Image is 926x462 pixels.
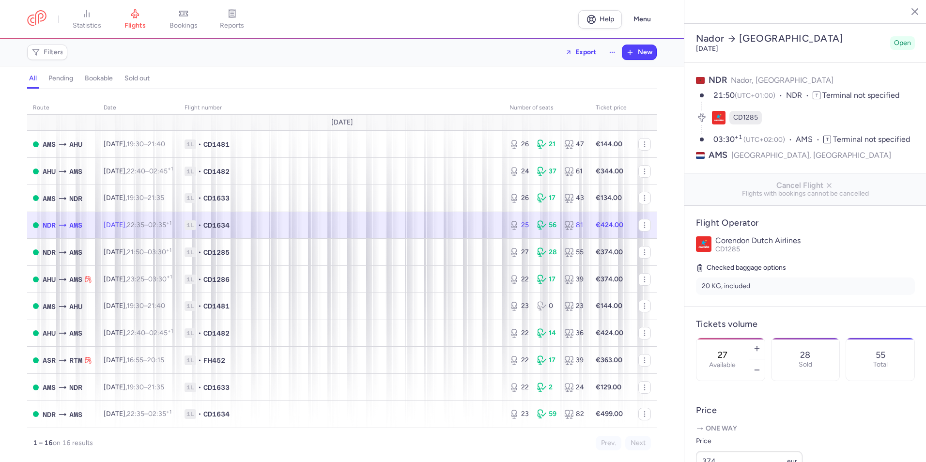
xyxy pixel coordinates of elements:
[735,92,775,100] span: (UTC+01:00)
[69,328,82,339] span: AMS
[127,302,144,310] time: 19:30
[166,409,171,415] sup: +1
[28,45,67,60] button: Filters
[168,328,173,334] sup: +1
[198,355,201,365] span: •
[504,101,590,115] th: number of seats
[537,383,557,392] div: 2
[104,356,164,364] span: [DATE],
[85,74,113,83] h4: bookable
[48,74,73,83] h4: pending
[43,193,56,204] span: AMS
[596,329,623,337] strong: €424.00
[713,91,735,100] time: 21:50
[876,350,885,360] p: 55
[198,383,201,392] span: •
[578,10,622,29] a: Help
[537,355,557,365] div: 17
[537,275,557,284] div: 17
[69,139,82,150] span: AHU
[185,301,196,311] span: 1L
[127,167,145,175] time: 22:40
[596,194,622,202] strong: €134.00
[148,383,164,391] time: 21:35
[596,167,623,175] strong: €344.00
[509,328,529,338] div: 22
[509,167,529,176] div: 24
[203,383,230,392] span: CD1633
[564,301,584,311] div: 23
[696,217,915,229] h4: Flight Operator
[198,220,201,230] span: •
[696,32,886,45] h2: Nador [GEOGRAPHIC_DATA]
[696,236,711,252] img: Corendon Dutch Airlines logo
[185,193,196,203] span: 1L
[638,48,652,56] span: New
[823,136,831,143] span: T
[537,167,557,176] div: 37
[127,302,165,310] span: –
[800,350,810,360] p: 28
[198,167,201,176] span: •
[509,247,529,257] div: 27
[127,221,171,229] span: –
[208,9,256,30] a: reports
[73,21,101,30] span: statistics
[709,149,727,161] span: AMS
[104,383,164,391] span: [DATE],
[564,409,584,419] div: 82
[168,166,173,172] sup: +1
[127,383,164,391] span: –
[596,248,623,256] strong: €374.00
[43,382,56,393] span: AMS
[509,409,529,419] div: 23
[104,410,171,418] span: [DATE],
[628,10,657,29] button: Menu
[696,435,803,447] label: Price
[692,181,919,190] span: Cancel Flight
[796,134,823,145] span: AMS
[564,220,584,230] div: 81
[148,275,172,283] time: 03:30
[537,139,557,149] div: 21
[331,119,353,126] span: [DATE]
[185,275,196,284] span: 1L
[564,139,584,149] div: 47
[62,9,111,30] a: statistics
[69,355,82,366] span: RTM
[111,9,159,30] a: flights
[43,409,56,420] span: NDR
[43,220,56,231] span: NDR
[564,247,584,257] div: 55
[509,383,529,392] div: 22
[43,301,56,312] span: AMS
[104,329,173,337] span: [DATE],
[564,193,584,203] div: 43
[622,45,656,60] button: New
[564,383,584,392] div: 24
[69,220,82,231] span: AMS
[127,221,144,229] time: 22:35
[712,111,725,124] figure: CD airline logo
[148,248,171,256] time: 03:30
[733,113,758,123] span: CD1285
[127,383,144,391] time: 19:30
[127,140,144,148] time: 19:30
[43,328,56,339] span: AHU
[715,245,740,253] span: CD1285
[509,193,529,203] div: 26
[537,301,557,311] div: 0
[743,136,785,144] span: (UTC+02:00)
[53,439,93,447] span: on 16 results
[537,328,557,338] div: 14
[159,9,208,30] a: bookings
[813,92,820,99] span: T
[509,139,529,149] div: 26
[537,409,557,419] div: 59
[127,329,173,337] span: –
[564,167,584,176] div: 61
[564,275,584,284] div: 39
[127,410,171,418] span: –
[69,193,82,204] span: NDR
[44,48,63,56] span: Filters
